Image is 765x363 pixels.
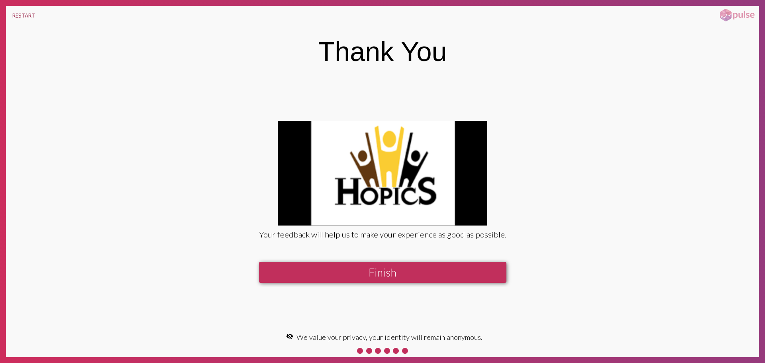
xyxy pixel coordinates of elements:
[259,262,506,283] button: Finish
[278,121,488,226] img: GbsbSAAAAAElFTkSuQmCC
[259,230,506,239] div: Your feedback will help us to make your experience as good as possible.
[318,36,447,67] div: Thank You
[6,6,41,25] button: RESTART
[296,333,483,341] span: We value your privacy, your identity will remain anonymous.
[286,333,293,340] mat-icon: visibility_off
[717,8,757,22] img: pulsehorizontalsmall.png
